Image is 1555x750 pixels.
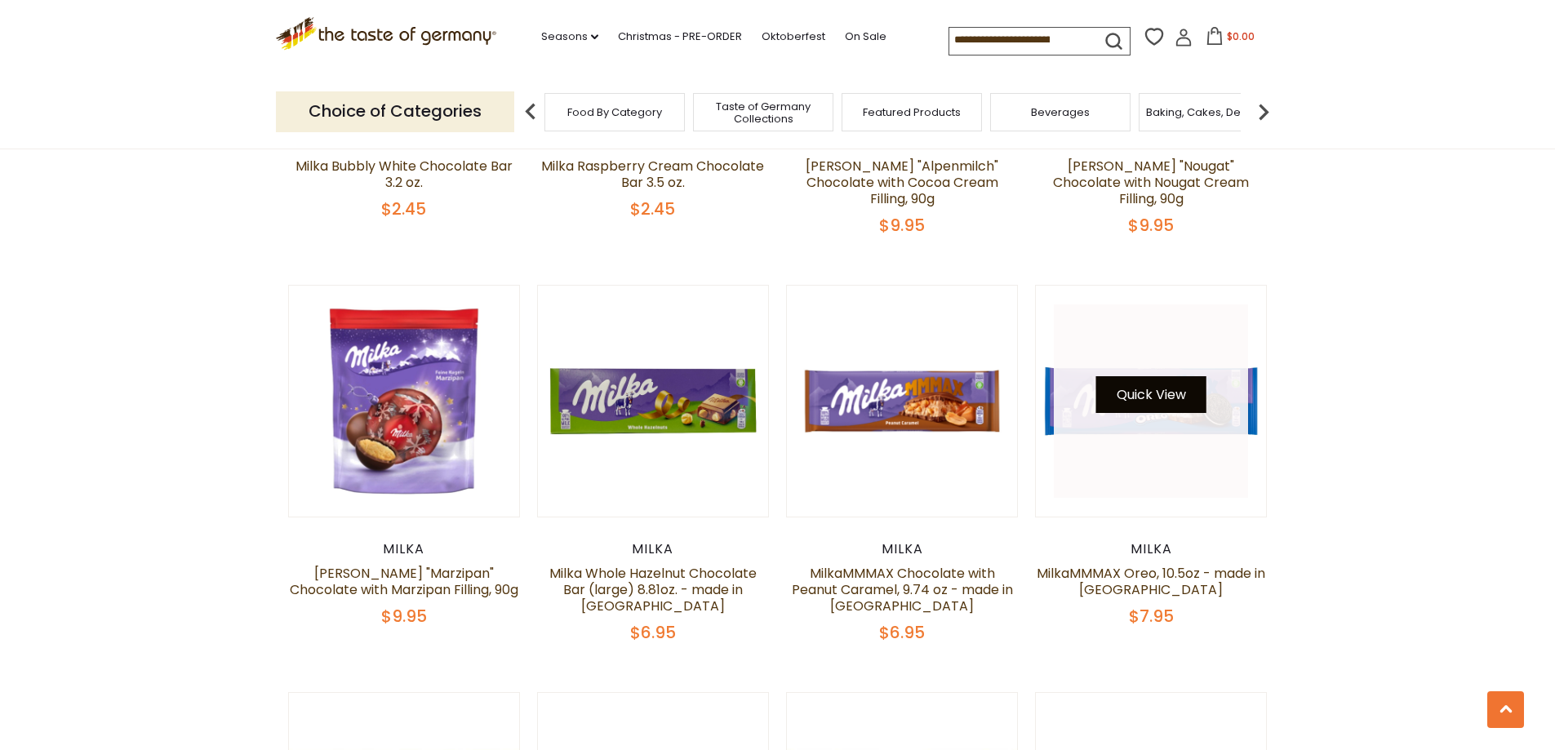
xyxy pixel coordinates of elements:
[381,605,427,628] span: $9.95
[1247,95,1280,128] img: next arrow
[541,157,764,192] a: Milka Raspberry Cream Chocolate Bar 3.5 oz.
[538,286,769,517] img: Milka
[1053,157,1249,208] a: [PERSON_NAME] "Nougat" Chocolate with Nougat Cream Filling, 90g
[537,134,770,150] div: Milka
[1146,106,1273,118] a: Baking, Cakes, Desserts
[1035,134,1268,150] div: Milka
[567,106,662,118] a: Food By Category
[295,157,513,192] a: Milka Bubbly White Chocolate Bar 3.2 oz.
[1129,605,1174,628] span: $7.95
[1035,541,1268,557] div: Milka
[762,28,825,46] a: Oktoberfest
[514,95,547,128] img: previous arrow
[381,197,426,220] span: $2.45
[845,28,886,46] a: On Sale
[1128,214,1174,237] span: $9.95
[276,91,514,131] p: Choice of Categories
[863,106,961,118] a: Featured Products
[879,214,925,237] span: $9.95
[1037,564,1265,599] a: MilkaMMMAX Oreo, 10.5oz - made in [GEOGRAPHIC_DATA]
[549,564,757,615] a: Milka Whole Hazelnut Chocolate Bar (large) 8.81oz. - made in [GEOGRAPHIC_DATA]
[698,100,829,125] a: Taste of Germany Collections
[1196,27,1265,51] button: $0.00
[630,621,676,644] span: $6.95
[1036,286,1267,517] img: MilkaMMMAX
[1031,106,1090,118] a: Beverages
[290,564,518,599] a: [PERSON_NAME] "Marzipan" Chocolate with Marzipan Filling, 90g
[806,157,998,208] a: [PERSON_NAME] "Alpenmilch" Chocolate with Cocoa Cream Filling, 90g
[786,134,1019,150] div: Milka
[288,134,521,150] div: Milka
[879,621,925,644] span: $6.95
[1096,376,1206,413] button: Quick View
[537,541,770,557] div: Milka
[288,541,521,557] div: Milka
[1227,29,1255,43] span: $0.00
[786,541,1019,557] div: Milka
[630,197,675,220] span: $2.45
[618,28,742,46] a: Christmas - PRE-ORDER
[541,28,598,46] a: Seasons
[787,286,1018,517] img: MilkaMMMAX
[289,286,520,517] img: Milka
[792,564,1013,615] a: MilkaMMMAX Chocolate with Peanut Caramel, 9.74 oz - made in [GEOGRAPHIC_DATA]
